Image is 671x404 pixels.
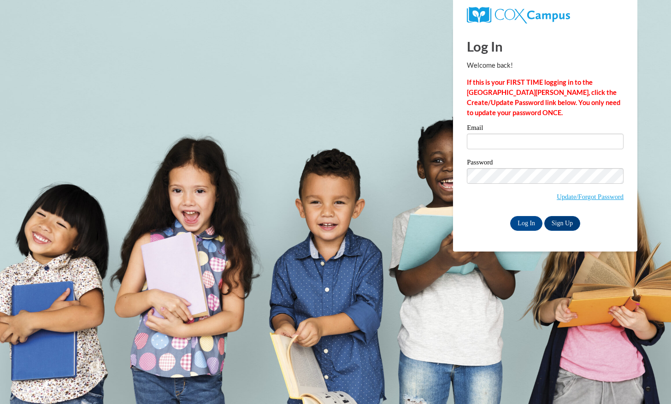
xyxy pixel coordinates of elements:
label: Password [467,159,624,168]
label: Email [467,124,624,134]
input: Log In [510,216,542,231]
h1: Log In [467,37,624,56]
a: Update/Forgot Password [557,193,624,200]
p: Welcome back! [467,60,624,70]
img: COX Campus [467,7,570,23]
a: Sign Up [544,216,580,231]
strong: If this is your FIRST TIME logging in to the [GEOGRAPHIC_DATA][PERSON_NAME], click the Create/Upd... [467,78,620,117]
a: COX Campus [467,7,624,23]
